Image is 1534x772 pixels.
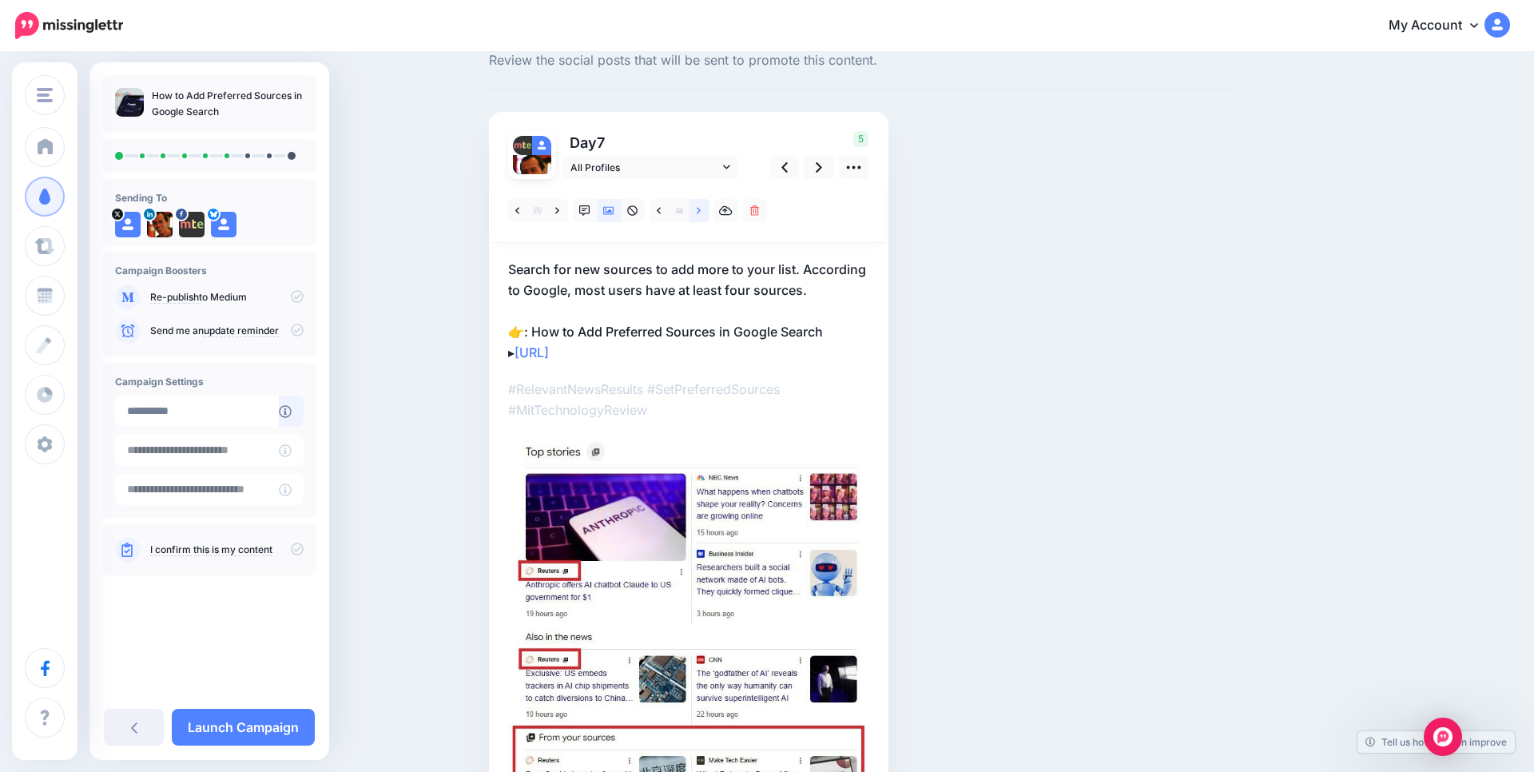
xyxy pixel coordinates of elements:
[179,212,205,237] img: 310393109_477915214381636_3883985114093244655_n-bsa153274.png
[562,156,738,179] a: All Profiles
[508,379,869,420] p: #RelevantNewsResults #SetPreferredSources #MitTechnologyReview
[15,12,123,39] img: Missinglettr
[150,290,304,304] p: to Medium
[115,376,304,388] h4: Campaign Settings
[489,50,1230,71] span: Review the social posts that will be sent to promote this content.
[853,131,868,147] span: 5
[532,136,551,155] img: user_default_image.png
[150,324,304,338] p: Send me an
[597,134,605,151] span: 7
[115,212,141,237] img: user_default_image.png
[150,543,272,556] a: I confirm this is my content
[211,212,236,237] img: user_default_image.png
[513,155,551,193] img: 1516360547491-88590.png
[147,212,173,237] img: 1516360547491-88590.png
[570,159,719,176] span: All Profiles
[150,291,199,304] a: Re-publish
[204,324,279,337] a: update reminder
[508,259,869,363] p: Search for new sources to add more to your list. According to Google, most users have at least fo...
[115,265,304,277] h4: Campaign Boosters
[115,88,144,117] img: 796dcc86ec5a8dacb6c530da10c0e080_thumb.jpg
[152,88,304,120] p: How to Add Preferred Sources in Google Search
[115,192,304,204] h4: Sending To
[513,136,532,155] img: 310393109_477915214381636_3883985114093244655_n-bsa153274.png
[1373,6,1510,46] a: My Account
[37,88,53,102] img: menu.png
[1424,718,1462,756] div: Open Intercom Messenger
[1357,731,1515,753] a: Tell us how we can improve
[562,131,741,154] p: Day
[515,344,549,360] a: [URL]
